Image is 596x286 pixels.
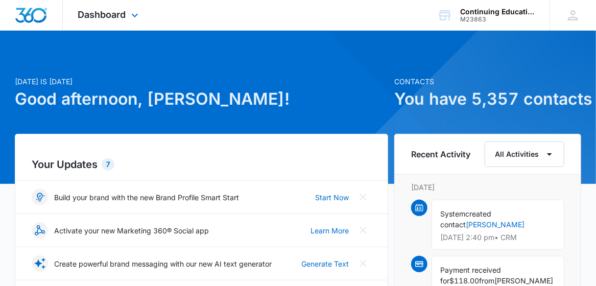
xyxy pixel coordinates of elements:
span: created contact [440,209,491,229]
button: All Activities [485,141,564,167]
p: Create powerful brand messaging with our new AI text generator [54,258,272,269]
div: account name [460,8,535,16]
span: Payment received for [440,266,501,285]
h1: Good afternoon, [PERSON_NAME]! [15,87,388,111]
button: Close [355,189,371,205]
p: [DATE] [411,182,564,193]
a: [PERSON_NAME] [466,220,525,229]
span: System [440,209,465,218]
div: account id [460,16,535,23]
h2: Your Updates [32,157,371,172]
h1: You have 5,357 contacts [394,87,581,111]
span: [PERSON_NAME] [494,276,553,285]
span: $118.00 [449,276,479,285]
div: 7 [102,158,114,171]
button: Close [355,222,371,239]
a: Learn More [311,225,349,236]
a: Start Now [315,192,349,203]
p: [DATE] 2:40 pm • CRM [440,234,556,241]
span: Dashboard [78,9,126,20]
p: Contacts [394,76,581,87]
a: Generate Text [301,258,349,269]
button: Close [355,255,371,272]
p: Build your brand with the new Brand Profile Smart Start [54,192,239,203]
p: Activate your new Marketing 360® Social app [54,225,209,236]
span: from [479,276,494,285]
h6: Recent Activity [411,148,470,160]
p: [DATE] is [DATE] [15,76,388,87]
